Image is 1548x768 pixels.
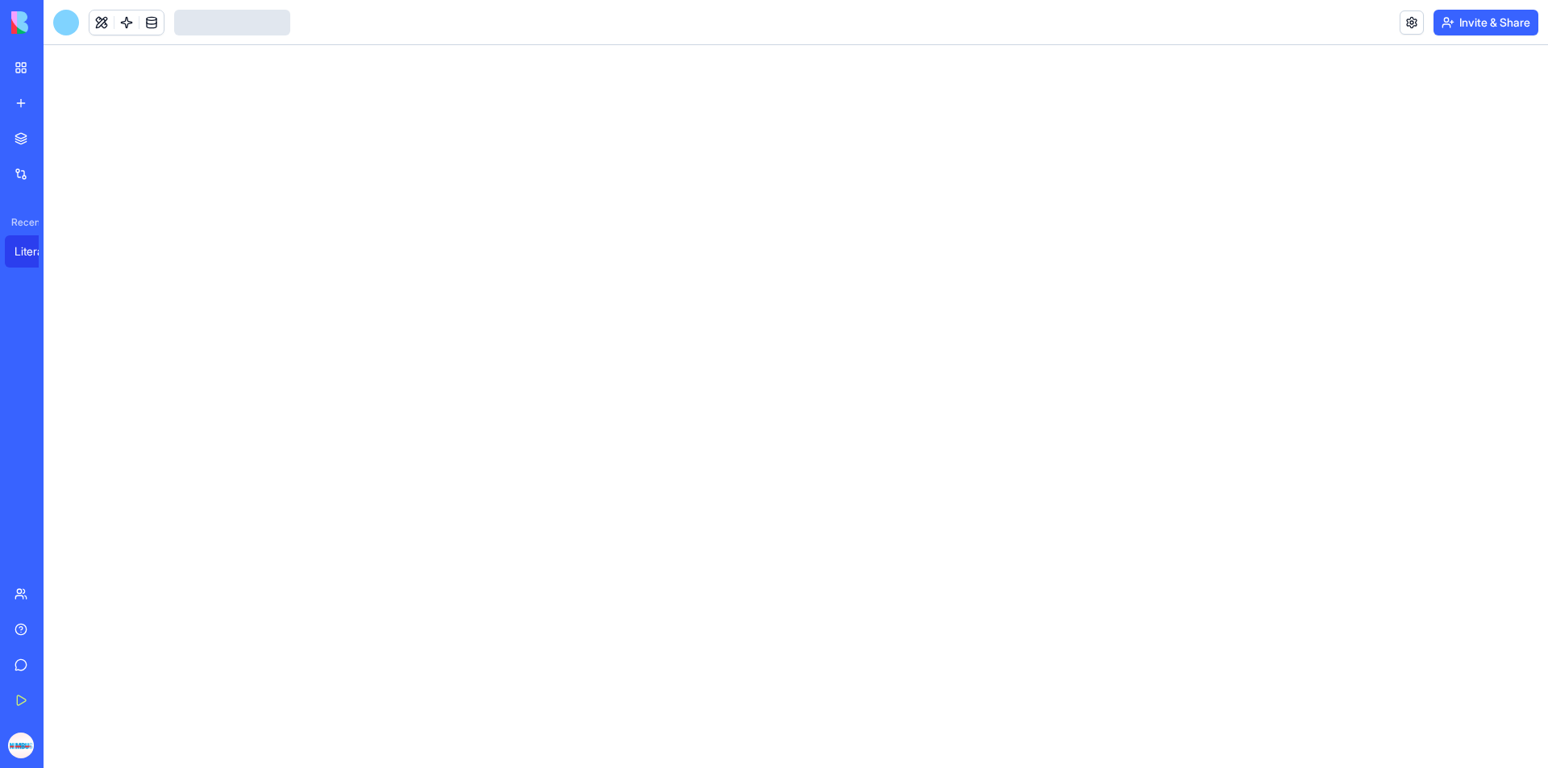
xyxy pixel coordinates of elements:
[5,235,69,268] a: Literary Blog
[8,733,34,758] img: ACg8ocJfzrL-7J9mPjmNA7qHtXYDWgFYBKWixkoDCDgNC6yHrgpSO1o=s96-c
[15,243,60,259] div: Literary Blog
[1434,10,1538,35] button: Invite & Share
[5,216,39,229] span: Recent
[11,11,111,34] img: logo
